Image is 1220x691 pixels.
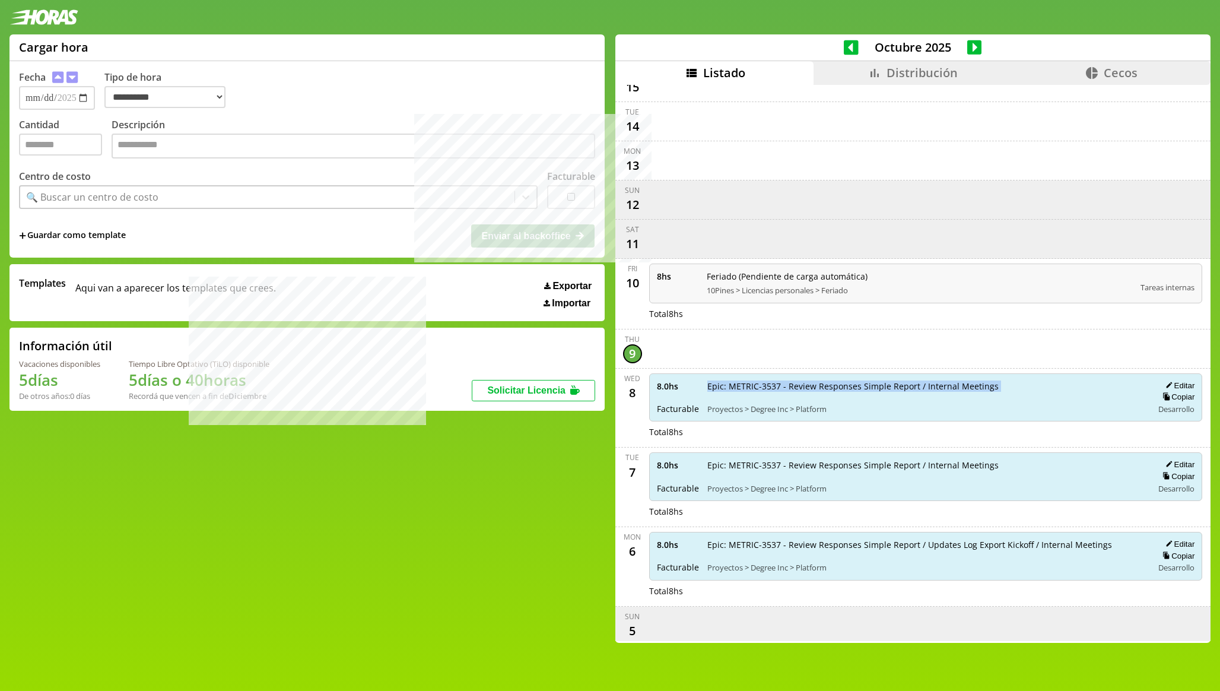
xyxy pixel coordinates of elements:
button: Copiar [1159,551,1194,561]
span: Feriado (Pendiente de carga automática) [707,271,1133,282]
button: Editar [1162,459,1194,470]
span: 8.0 hs [657,459,699,471]
span: 8.0 hs [657,381,699,392]
span: + [19,229,26,242]
div: 9 [623,344,642,363]
textarea: Descripción [112,134,595,159]
span: 10Pines > Licencias personales > Feriado [707,285,1133,296]
div: 8 [623,383,642,402]
span: Epic: METRIC-3537 - Review Responses Simple Report / Updates Log Export Kickoff / Internal Meetings [707,539,1145,550]
input: Cantidad [19,134,102,156]
span: Exportar [552,281,592,291]
div: 12 [623,195,642,214]
span: Listado [703,65,745,81]
label: Facturable [547,170,595,183]
span: Octubre 2025 [859,39,967,55]
div: Vacaciones disponibles [19,359,100,369]
span: Cecos [1104,65,1138,81]
span: Facturable [657,562,699,573]
label: Tipo de hora [104,71,235,110]
button: Editar [1162,381,1194,391]
div: Tiempo Libre Optativo (TiLO) disponible [129,359,269,369]
span: Distribución [887,65,958,81]
div: Sun [625,185,640,195]
span: 8 hs [657,271,698,282]
div: 5 [623,622,642,641]
div: Sun [625,611,640,622]
span: +Guardar como template [19,229,126,242]
div: De otros años: 0 días [19,391,100,401]
span: Tareas internas [1140,282,1194,293]
span: Desarrollo [1158,483,1194,494]
select: Tipo de hora [104,86,225,108]
div: Mon [624,532,641,542]
div: Recordá que vencen a fin de [129,391,269,401]
button: Solicitar Licencia [472,380,595,401]
span: Aqui van a aparecer los templates que crees. [75,277,276,309]
div: Total 8 hs [649,506,1203,517]
label: Descripción [112,118,595,161]
div: 6 [623,542,642,561]
div: 10 [623,274,642,293]
div: 11 [623,234,642,253]
div: Thu [625,334,640,344]
span: Proyectos > Degree Inc > Platform [707,404,1145,414]
h1: Cargar hora [19,39,88,55]
h1: 5 días [19,369,100,391]
div: Tue [625,107,639,117]
span: Templates [19,277,66,290]
div: Sat [626,224,639,234]
div: 7 [623,462,642,481]
div: Total 8 hs [649,308,1203,319]
div: Tue [625,452,639,462]
span: Proyectos > Degree Inc > Platform [707,562,1145,573]
div: Total 8 hs [649,426,1203,438]
h2: Información útil [19,338,112,354]
button: Copiar [1159,471,1194,481]
label: Centro de costo [19,170,91,183]
span: Epic: METRIC-3537 - Review Responses Simple Report / Internal Meetings [707,459,1145,471]
button: Editar [1162,539,1194,549]
div: Fri [628,264,637,274]
div: 14 [623,117,642,136]
span: Importar [552,298,590,309]
b: Diciembre [228,391,266,401]
span: 8.0 hs [657,539,699,550]
div: 13 [623,156,642,175]
div: Mon [624,146,641,156]
button: Exportar [541,280,595,292]
h1: 5 días o 40 horas [129,369,269,391]
label: Cantidad [19,118,112,161]
span: Solicitar Licencia [487,385,565,395]
div: Total 8 hs [649,585,1203,597]
span: Proyectos > Degree Inc > Platform [707,483,1145,494]
span: Desarrollo [1158,404,1194,414]
div: 15 [623,78,642,97]
span: Epic: METRIC-3537 - Review Responses Simple Report / Internal Meetings [707,381,1145,392]
img: logotipo [9,9,78,25]
span: Facturable [657,483,699,494]
button: Copiar [1159,392,1194,402]
span: Facturable [657,403,699,414]
div: 🔍 Buscar un centro de costo [26,191,158,204]
div: scrollable content [615,85,1211,642]
div: Wed [624,373,640,383]
span: Desarrollo [1158,562,1194,573]
label: Fecha [19,71,46,84]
